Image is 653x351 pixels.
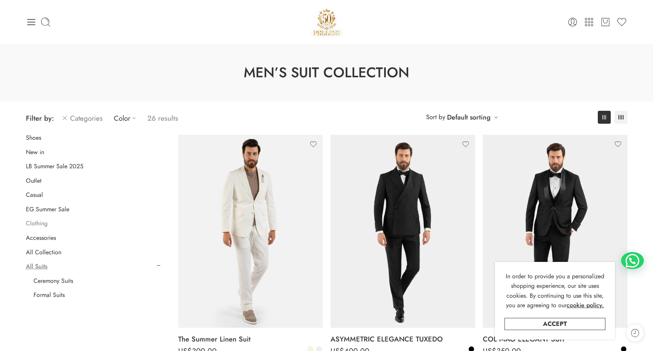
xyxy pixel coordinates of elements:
[26,134,41,142] a: Shoes
[26,113,54,123] span: Filter by:
[26,263,48,270] a: All Suits
[483,332,627,347] a: COL MAO ELEGANT SUIT
[114,109,140,127] a: Color
[26,148,44,156] a: New in
[19,63,634,83] h1: Men’s Suit Collection
[310,6,343,38] img: Pellini
[62,109,102,127] a: Categories
[26,177,42,185] a: Outlet
[310,6,343,38] a: Pellini -
[567,17,578,27] a: Login / Register
[26,206,69,213] a: EG Summer Sale
[447,112,490,123] a: Default sorting
[26,249,61,256] a: All Collection
[426,111,445,123] span: Sort by
[26,234,56,242] a: Accessories
[505,318,605,330] a: Accept
[26,220,48,227] a: Clothing
[26,191,43,199] a: Casual
[26,163,83,170] a: LB Summer Sale 2025
[616,17,627,27] a: Wishlist
[330,332,475,347] a: ASYMMETRIC ELEGANCE TUXEDO
[506,272,604,310] span: In order to provide you a personalized shopping experience, our site uses cookies. By continuing ...
[567,300,604,310] a: cookie policy.
[147,109,178,127] p: 26 results
[34,291,65,299] a: Formal Suits
[600,17,611,27] a: Cart
[178,332,323,347] a: The Summer Linen Suit
[34,277,73,285] a: Ceremony Suits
